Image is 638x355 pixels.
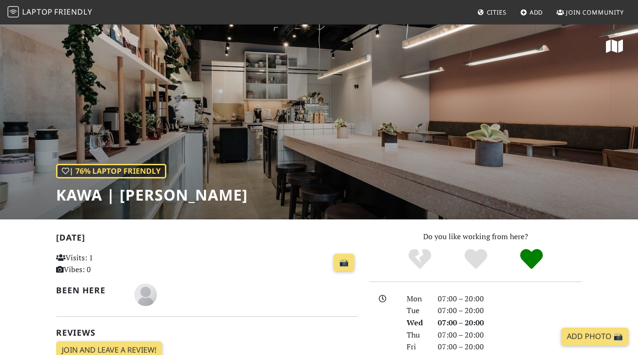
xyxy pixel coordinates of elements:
div: | 76% Laptop Friendly [56,164,166,179]
div: Definitely! [504,248,560,271]
a: Add [516,4,547,21]
p: Do you like working from here? [369,231,582,243]
h2: Reviews [56,328,358,338]
img: blank-535327c66bd565773addf3077783bbfce4b00ec00e9fd257753287c682c7fa38.png [134,283,157,306]
div: 07:00 – 20:00 [432,305,588,317]
span: Join Community [566,8,624,16]
div: 07:00 – 20:00 [432,329,588,341]
div: 07:00 – 20:00 [432,317,588,329]
a: Cities [474,4,510,21]
span: Friendly [54,7,92,17]
h2: [DATE] [56,233,358,246]
div: Thu [401,329,432,341]
a: Add Photo 📸 [561,328,629,346]
span: Tomasz [134,289,157,299]
p: Visits: 1 Vibes: 0 [56,252,149,276]
span: Add [530,8,543,16]
div: Yes [448,248,504,271]
div: Tue [401,305,432,317]
div: 07:00 – 20:00 [432,341,588,353]
div: No [392,248,448,271]
div: Wed [401,317,432,329]
a: 📸 [334,254,354,272]
a: LaptopFriendly LaptopFriendly [8,4,92,21]
img: LaptopFriendly [8,6,19,17]
div: Fri [401,341,432,353]
h2: Been here [56,285,123,295]
div: 07:00 – 20:00 [432,293,588,305]
h1: kawa | [PERSON_NAME] [56,186,248,204]
div: Mon [401,293,432,305]
span: Laptop [22,7,53,17]
span: Cities [487,8,507,16]
a: Join Community [553,4,628,21]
